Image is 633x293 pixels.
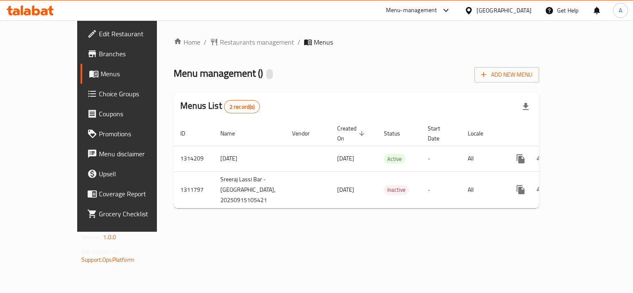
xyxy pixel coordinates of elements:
[531,149,551,169] button: Change Status
[314,37,333,47] span: Menus
[511,149,531,169] button: more
[384,128,411,138] span: Status
[298,37,300,47] li: /
[99,89,176,99] span: Choice Groups
[516,97,536,117] div: Export file
[81,124,183,144] a: Promotions
[224,103,260,111] span: 2 record(s)
[81,104,183,124] a: Coupons
[99,189,176,199] span: Coverage Report
[477,6,532,15] div: [GEOGRAPHIC_DATA]
[174,121,598,208] table: enhanced table
[220,37,294,47] span: Restaurants management
[81,84,183,104] a: Choice Groups
[99,129,176,139] span: Promotions
[81,204,183,224] a: Grocery Checklist
[81,44,183,64] a: Branches
[504,121,598,146] th: Actions
[421,146,461,171] td: -
[103,232,116,243] span: 1.0.0
[81,246,120,257] span: Get support on:
[337,123,367,143] span: Created On
[428,123,451,143] span: Start Date
[421,171,461,208] td: -
[174,171,214,208] td: 1311797
[224,100,260,113] div: Total records count
[204,37,207,47] li: /
[99,149,176,159] span: Menu disclaimer
[461,146,504,171] td: All
[174,37,200,47] a: Home
[99,109,176,119] span: Coupons
[99,29,176,39] span: Edit Restaurant
[81,144,183,164] a: Menu disclaimer
[174,37,539,47] nav: breadcrumb
[384,185,409,195] span: Inactive
[292,128,320,138] span: Vendor
[81,254,134,265] a: Support.OpsPlatform
[384,154,405,164] span: Active
[386,5,437,15] div: Menu-management
[619,6,622,15] span: A
[511,180,531,200] button: more
[180,100,260,113] h2: Menus List
[474,67,539,83] button: Add New Menu
[210,37,294,47] a: Restaurants management
[99,169,176,179] span: Upsell
[81,164,183,184] a: Upsell
[214,146,285,171] td: [DATE]
[174,146,214,171] td: 1314209
[337,153,354,164] span: [DATE]
[461,171,504,208] td: All
[81,24,183,44] a: Edit Restaurant
[468,128,494,138] span: Locale
[174,64,263,83] span: Menu management ( )
[81,232,102,243] span: Version:
[481,70,532,80] span: Add New Menu
[99,49,176,59] span: Branches
[81,184,183,204] a: Coverage Report
[81,64,183,84] a: Menus
[531,180,551,200] button: Change Status
[337,184,354,195] span: [DATE]
[220,128,246,138] span: Name
[214,171,285,208] td: Sreeraj Lassi Bar - [GEOGRAPHIC_DATA], 20250915105421
[99,209,176,219] span: Grocery Checklist
[101,69,176,79] span: Menus
[180,128,196,138] span: ID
